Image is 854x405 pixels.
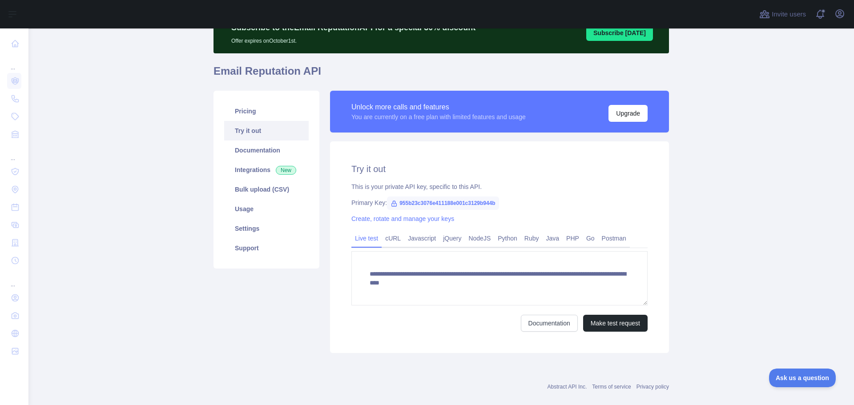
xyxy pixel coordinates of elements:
a: NodeJS [465,231,494,245]
div: ... [7,144,21,162]
span: New [276,166,296,175]
h2: Try it out [351,163,648,175]
a: Javascript [404,231,439,245]
div: This is your private API key, specific to this API. [351,182,648,191]
a: Ruby [521,231,543,245]
div: ... [7,270,21,288]
a: Settings [224,219,309,238]
h1: Email Reputation API [213,64,669,85]
a: Documentation [224,140,309,160]
iframe: Toggle Customer Support [769,369,836,387]
a: Bulk upload (CSV) [224,180,309,199]
a: Privacy policy [636,384,669,390]
a: Live test [351,231,382,245]
a: Go [583,231,598,245]
p: Offer expires on October 1st. [231,34,475,44]
div: You are currently on a free plan with limited features and usage [351,112,526,121]
a: Integrations New [224,160,309,180]
a: cURL [382,231,404,245]
a: Create, rotate and manage your keys [351,215,454,222]
button: Invite users [757,7,808,21]
a: Abstract API Inc. [548,384,587,390]
div: Primary Key: [351,198,648,207]
button: Subscribe [DATE] [586,25,653,41]
div: Unlock more calls and features [351,102,526,112]
button: Make test request [583,315,648,332]
a: Support [224,238,309,258]
a: Terms of service [592,384,631,390]
a: Try it out [224,121,309,140]
a: Python [494,231,521,245]
a: Postman [598,231,630,245]
a: Pricing [224,101,309,121]
a: jQuery [439,231,465,245]
a: PHP [563,231,583,245]
a: Java [543,231,563,245]
div: ... [7,53,21,71]
a: Usage [224,199,309,219]
a: Documentation [521,315,578,332]
button: Upgrade [608,105,648,122]
span: Invite users [772,9,806,20]
span: 955b23c3076e411188e001c3129b944b [387,196,499,210]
